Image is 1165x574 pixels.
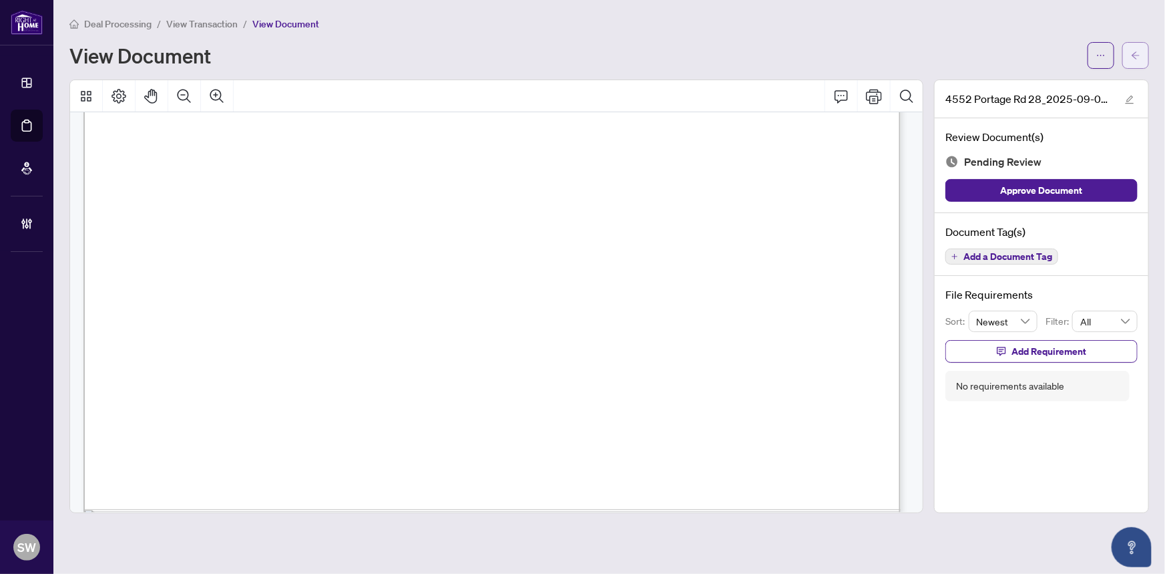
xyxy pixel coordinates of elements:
h4: Document Tag(s) [945,224,1138,240]
img: Document Status [945,155,959,168]
li: / [243,16,247,31]
button: Approve Document [945,179,1138,202]
p: Filter: [1045,314,1072,329]
span: arrow-left [1131,51,1140,60]
span: Pending Review [964,153,1041,171]
li: / [157,16,161,31]
span: Add Requirement [1011,341,1086,362]
span: Add a Document Tag [963,252,1052,261]
span: Deal Processing [84,18,152,30]
span: ellipsis [1096,51,1106,60]
span: home [69,19,79,29]
span: Newest [977,311,1030,331]
span: SW [17,538,36,557]
span: View Transaction [166,18,238,30]
button: Open asap [1112,527,1152,567]
span: All [1080,311,1130,331]
span: View Document [252,18,319,30]
span: plus [951,253,958,260]
div: No requirements available [956,379,1064,394]
h4: Review Document(s) [945,129,1138,145]
button: Add a Document Tag [945,249,1058,265]
span: edit [1125,95,1134,104]
span: 4552 Portage Rd 28_2025-09-04 14_22_29.pdf [945,91,1112,107]
img: logo [11,10,43,35]
p: Sort: [945,314,969,329]
h1: View Document [69,45,211,66]
button: Add Requirement [945,340,1138,363]
span: Approve Document [1001,180,1083,201]
h4: File Requirements [945,287,1138,303]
